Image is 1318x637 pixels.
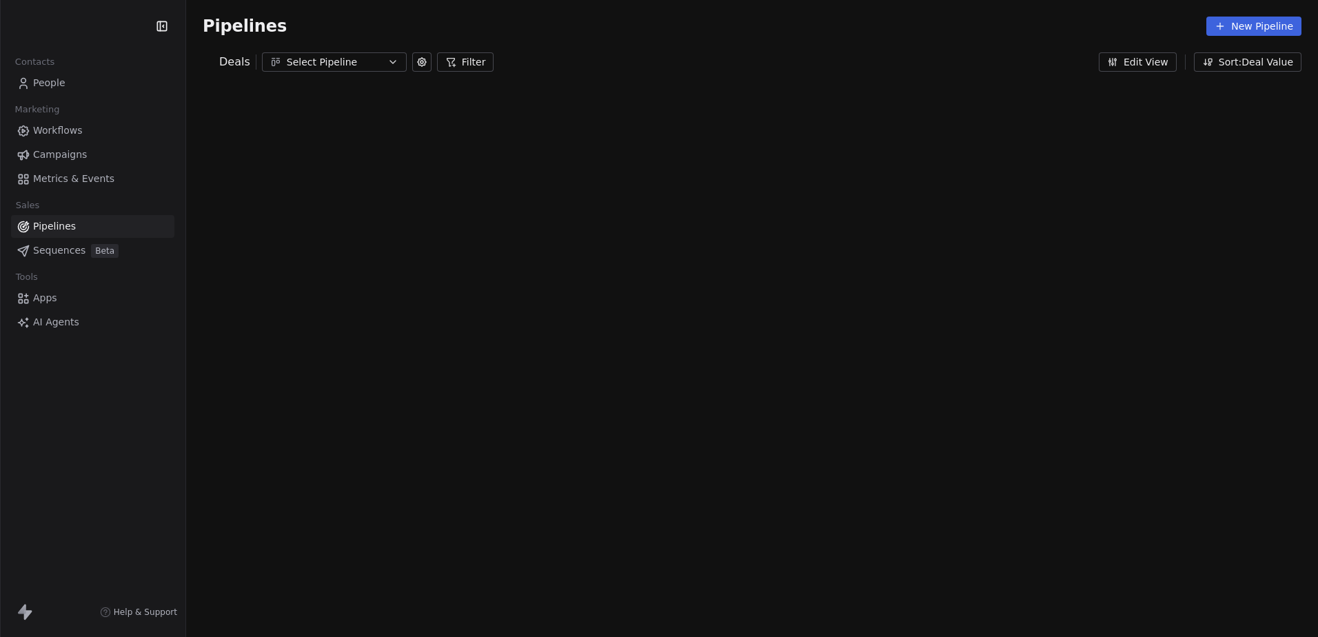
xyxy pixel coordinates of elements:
[11,72,174,94] a: People
[11,168,174,190] a: Metrics & Events
[33,172,114,186] span: Metrics & Events
[287,55,382,70] div: Select Pipeline
[100,607,177,618] a: Help & Support
[114,607,177,618] span: Help & Support
[11,239,174,262] a: SequencesBeta
[33,243,85,258] span: Sequences
[10,267,43,287] span: Tools
[203,17,287,36] span: Pipelines
[9,99,65,120] span: Marketing
[11,119,174,142] a: Workflows
[11,215,174,238] a: Pipelines
[437,52,494,72] button: Filter
[9,52,61,72] span: Contacts
[1099,52,1177,72] button: Edit View
[33,315,79,330] span: AI Agents
[33,219,76,234] span: Pipelines
[11,287,174,310] a: Apps
[91,244,119,258] span: Beta
[33,76,65,90] span: People
[1206,17,1301,36] button: New Pipeline
[11,311,174,334] a: AI Agents
[33,291,57,305] span: Apps
[10,195,45,216] span: Sales
[1194,52,1301,72] button: Sort: Deal Value
[33,123,83,138] span: Workflows
[219,54,250,70] span: Deals
[33,148,87,162] span: Campaigns
[11,143,174,166] a: Campaigns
